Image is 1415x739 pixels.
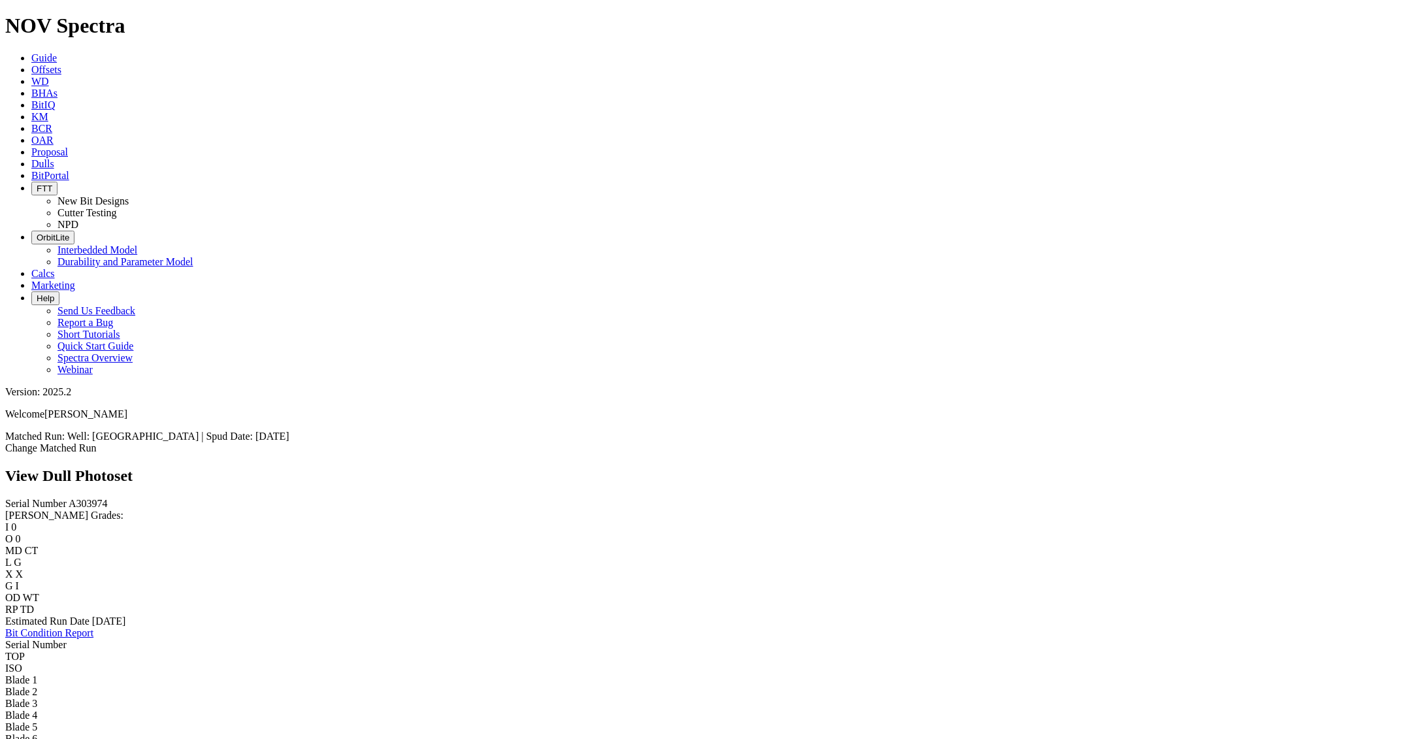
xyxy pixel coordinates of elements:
a: Guide [31,52,57,63]
a: BitPortal [31,170,69,181]
div: Version: 2025.2 [5,386,1410,398]
div: [PERSON_NAME] Grades: [5,510,1410,521]
span: TD [20,604,34,615]
a: KM [31,111,48,122]
label: L [5,557,11,568]
label: Serial Number [5,498,67,509]
a: Send Us Feedback [57,305,135,316]
label: OD [5,592,20,603]
a: Report a Bug [57,317,113,328]
a: BCR [31,123,52,134]
a: Calcs [31,268,55,279]
span: Blade 5 [5,721,37,732]
span: FTT [37,184,52,193]
p: Welcome [5,408,1410,420]
a: BitIQ [31,99,55,110]
a: Spectra Overview [57,352,133,363]
label: MD [5,545,22,556]
span: Blade 4 [5,710,37,721]
label: I [5,521,8,533]
span: [PERSON_NAME] [44,408,127,419]
span: A303974 [69,498,108,509]
span: G [14,557,22,568]
span: CT [25,545,38,556]
a: Webinar [57,364,93,375]
button: FTT [31,182,57,195]
span: TOP [5,651,25,662]
a: New Bit Designs [57,195,129,206]
span: Serial Number [5,639,67,650]
button: OrbitLite [31,231,74,244]
span: Blade 1 [5,674,37,685]
button: Help [31,291,59,305]
span: Matched Run: [5,431,65,442]
h1: NOV Spectra [5,14,1410,38]
span: Well: [GEOGRAPHIC_DATA] | Spud Date: [DATE] [67,431,289,442]
a: NPD [57,219,78,230]
span: X [16,568,24,580]
a: Quick Start Guide [57,340,133,352]
span: 0 [16,533,21,544]
label: X [5,568,13,580]
span: [DATE] [92,616,126,627]
label: O [5,533,13,544]
label: G [5,580,13,591]
span: WT [23,592,39,603]
a: Cutter Testing [57,207,117,218]
a: Offsets [31,64,61,75]
a: Change Matched Run [5,442,97,453]
span: 0 [11,521,16,533]
a: Interbedded Model [57,244,137,255]
h2: View Dull Photoset [5,467,1410,485]
span: I [16,580,19,591]
a: Marketing [31,280,75,291]
a: Dulls [31,158,54,169]
a: BHAs [31,88,57,99]
span: OrbitLite [37,233,69,242]
span: Blade 2 [5,686,37,697]
span: ISO [5,663,22,674]
a: Short Tutorials [57,329,120,340]
label: RP [5,604,18,615]
a: Bit Condition Report [5,627,93,638]
span: Help [37,293,54,303]
a: WD [31,76,49,87]
span: Blade 3 [5,698,37,709]
a: OAR [31,135,54,146]
a: Proposal [31,146,68,157]
a: Durability and Parameter Model [57,256,193,267]
label: Estimated Run Date [5,616,89,627]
